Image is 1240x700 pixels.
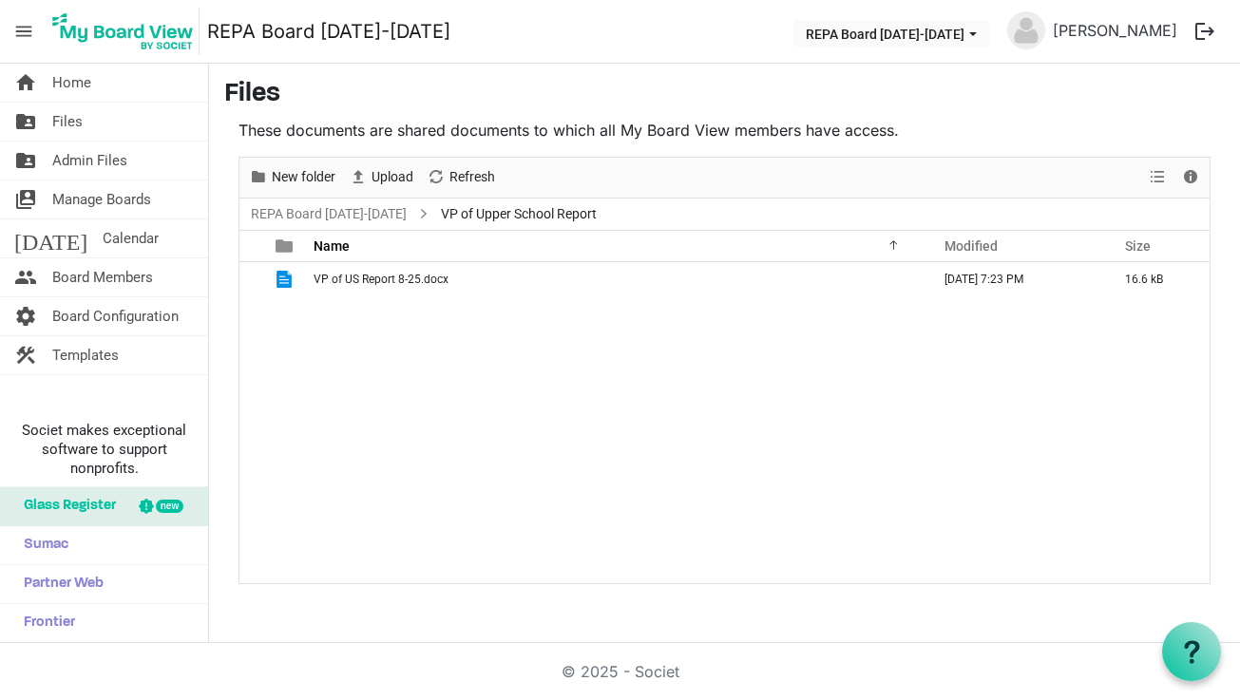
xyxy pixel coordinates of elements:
span: Glass Register [14,487,116,525]
span: Size [1125,238,1151,254]
span: Societ makes exceptional software to support nonprofits. [9,421,200,478]
span: Manage Boards [52,180,151,218]
span: VP of Upper School Report [437,202,601,226]
span: [DATE] [14,219,87,257]
span: Files [52,103,83,141]
img: no-profile-picture.svg [1007,11,1045,49]
button: New folder [246,165,339,189]
div: Details [1174,158,1207,198]
span: Home [52,64,91,102]
td: checkbox [239,262,264,296]
div: Upload [342,158,420,198]
div: View [1142,158,1174,198]
span: Refresh [448,165,497,189]
span: New folder [270,165,337,189]
p: These documents are shared documents to which all My Board View members have access. [238,119,1211,142]
span: home [14,64,37,102]
button: Details [1178,165,1204,189]
a: © 2025 - Societ [562,662,679,681]
button: Upload [346,165,417,189]
button: logout [1185,11,1225,51]
span: folder_shared [14,103,37,141]
span: construction [14,336,37,374]
a: REPA Board [DATE]-[DATE] [247,202,410,226]
h3: Files [224,79,1225,111]
td: VP of US Report 8-25.docx is template cell column header Name [308,262,925,296]
span: folder_shared [14,142,37,180]
span: Modified [944,238,998,254]
span: menu [6,13,42,49]
span: Sumac [14,526,68,564]
button: Refresh [424,165,499,189]
img: My Board View Logo [47,8,200,55]
span: VP of US Report 8-25.docx [314,273,448,286]
span: Board Configuration [52,297,179,335]
span: settings [14,297,37,335]
span: Name [314,238,350,254]
a: My Board View Logo [47,8,207,55]
button: View dropdownbutton [1146,165,1169,189]
div: New folder [242,158,342,198]
div: new [156,500,183,513]
span: Calendar [103,219,159,257]
td: August 20, 2025 7:23 PM column header Modified [925,262,1105,296]
span: switch_account [14,180,37,218]
a: [PERSON_NAME] [1045,11,1185,49]
span: Board Members [52,258,153,296]
span: Partner Web [14,565,104,603]
span: people [14,258,37,296]
div: Refresh [420,158,502,198]
td: 16.6 kB is template cell column header Size [1105,262,1210,296]
span: Upload [370,165,415,189]
span: Admin Files [52,142,127,180]
span: Frontier [14,604,75,642]
a: REPA Board [DATE]-[DATE] [207,12,450,50]
td: is template cell column header type [264,262,308,296]
span: Templates [52,336,119,374]
button: REPA Board 2025-2026 dropdownbutton [793,20,989,47]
